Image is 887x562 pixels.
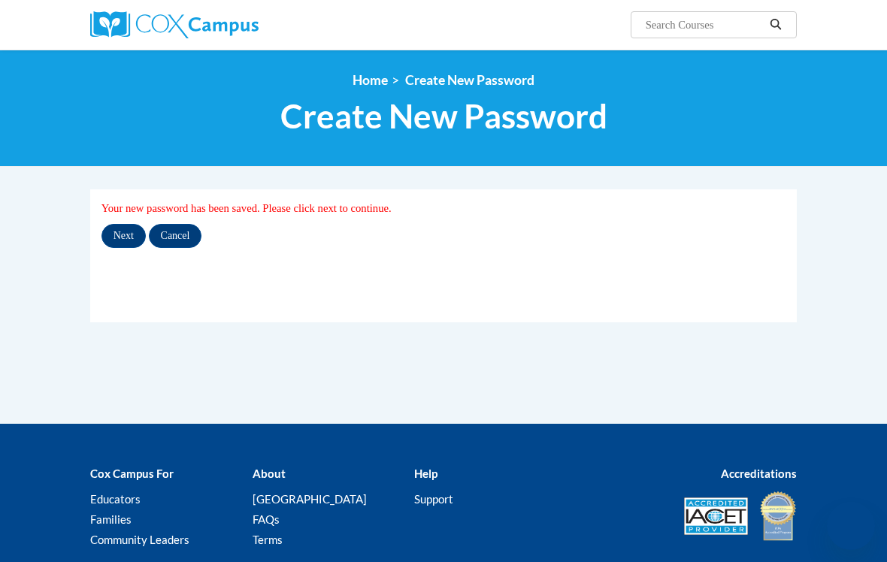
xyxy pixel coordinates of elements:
[253,467,286,480] b: About
[253,533,283,546] a: Terms
[253,492,367,506] a: [GEOGRAPHIC_DATA]
[827,502,875,550] iframe: Button to launch messaging window
[90,512,132,526] a: Families
[405,72,534,88] span: Create New Password
[90,533,189,546] a: Community Leaders
[101,224,146,248] input: Next
[414,467,437,480] b: Help
[90,492,141,506] a: Educators
[644,16,764,34] input: Search Courses
[101,202,392,214] span: Your new password has been saved. Please click next to continue.
[90,11,259,38] img: Cox Campus
[280,96,607,136] span: Create New Password
[414,492,453,506] a: Support
[90,11,310,38] a: Cox Campus
[684,497,748,535] img: Accredited IACET® Provider
[353,72,388,88] a: Home
[149,224,202,248] input: Cancel
[90,467,174,480] b: Cox Campus For
[764,16,787,34] button: Search
[253,512,280,526] a: FAQs
[759,490,797,542] img: IDA® Accredited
